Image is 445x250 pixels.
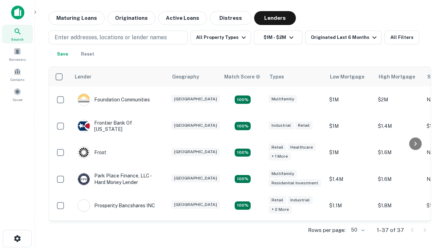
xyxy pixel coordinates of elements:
[78,173,90,185] img: picture
[254,31,302,44] button: $1M - $2M
[171,95,220,103] div: [GEOGRAPHIC_DATA]
[295,122,313,130] div: Retail
[288,143,316,151] div: Healthcare
[374,113,423,139] td: $1.4M
[51,47,74,61] button: Save your search to get updates of matches that match your search criteria.
[374,219,423,245] td: $1.2M
[11,36,24,42] span: Search
[374,192,423,219] td: $1.8M
[224,73,259,81] h6: Match Score
[168,67,220,86] th: Geography
[269,95,297,103] div: Multifamily
[269,179,321,187] div: Residential Investment
[107,11,155,25] button: Originations
[210,11,251,25] button: Distress
[10,77,24,82] span: Contacts
[269,143,286,151] div: Retail
[410,172,445,206] iframe: Chat Widget
[2,45,33,64] a: Borrowers
[78,93,150,106] div: Foundation Communities
[326,67,374,86] th: Low Mortgage
[326,219,374,245] td: $1.2M
[78,120,161,132] div: Frontier Bank Of [US_STATE]
[288,196,313,204] div: Industrial
[235,122,251,130] div: Matching Properties: 4, hasApolloMatch: undefined
[235,149,251,157] div: Matching Properties: 5, hasApolloMatch: undefined
[2,25,33,43] a: Search
[269,122,294,130] div: Industrial
[171,174,220,182] div: [GEOGRAPHIC_DATA]
[374,67,423,86] th: High Mortgage
[78,173,161,185] div: Park Place Finance, LLC - Hard Money Lender
[377,226,404,234] p: 1–37 of 37
[220,67,265,86] th: Capitalize uses an advanced AI algorithm to match your search with the best lender. The match sco...
[326,113,374,139] td: $1M
[330,73,364,81] div: Low Mortgage
[269,206,292,214] div: + 2 more
[2,65,33,84] a: Contacts
[76,47,99,61] button: Reset
[374,166,423,192] td: $1.6M
[191,31,251,44] button: All Property Types
[171,201,220,209] div: [GEOGRAPHIC_DATA]
[326,139,374,166] td: $1M
[348,225,366,235] div: 50
[326,166,374,192] td: $1.4M
[172,73,199,81] div: Geography
[78,94,90,106] img: picture
[75,73,91,81] div: Lender
[235,201,251,210] div: Matching Properties: 7, hasApolloMatch: undefined
[374,139,423,166] td: $1.6M
[385,31,419,44] button: All Filters
[269,196,286,204] div: Retail
[326,192,374,219] td: $1.1M
[171,122,220,130] div: [GEOGRAPHIC_DATA]
[78,147,90,158] img: picture
[11,6,24,19] img: capitalize-icon.png
[71,67,168,86] th: Lender
[224,73,260,81] div: Capitalize uses an advanced AI algorithm to match your search with the best lender. The match sco...
[254,11,296,25] button: Lenders
[326,86,374,113] td: $1M
[2,85,33,104] a: Saved
[235,95,251,104] div: Matching Properties: 4, hasApolloMatch: undefined
[78,199,155,212] div: Prosperity Bancshares INC
[13,97,23,102] span: Saved
[78,146,106,159] div: Frost
[305,31,382,44] button: Originated Last 6 Months
[379,73,415,81] div: High Mortgage
[78,200,90,211] img: picture
[269,152,291,160] div: + 1 more
[171,148,220,156] div: [GEOGRAPHIC_DATA]
[158,11,207,25] button: Active Loans
[311,33,379,42] div: Originated Last 6 Months
[9,57,26,62] span: Borrowers
[49,31,188,44] button: Enter addresses, locations or lender names
[308,226,346,234] p: Rows per page:
[265,67,326,86] th: Types
[235,175,251,183] div: Matching Properties: 4, hasApolloMatch: undefined
[269,73,284,81] div: Types
[269,170,297,178] div: Multifamily
[49,11,105,25] button: Maturing Loans
[55,33,167,42] p: Enter addresses, locations or lender names
[78,120,90,132] img: picture
[374,86,423,113] td: $2M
